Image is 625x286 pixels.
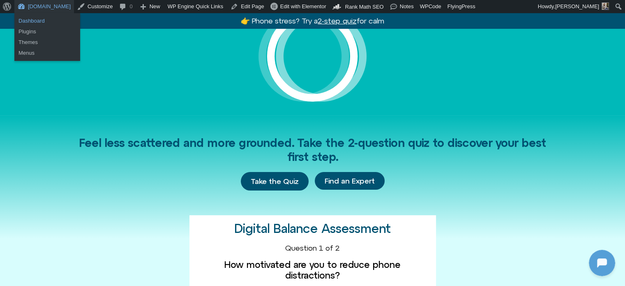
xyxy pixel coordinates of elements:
a: Plugins [14,26,80,37]
svg: Voice Input Button [141,211,154,224]
h2: Digital Balance Assessment [234,222,391,235]
a: Dashboard [14,16,80,26]
span: Find an Expert [325,177,375,185]
svg: Restart Conversation Button [129,4,143,18]
span: Feel less scattered and more grounded. Take the 2-question quiz to discover your best first step. [79,136,546,163]
a: Take the Quiz [241,172,309,191]
div: Question 1 of 2 [196,244,429,253]
label: How motivated are you to reduce phone distractions? [196,259,429,281]
span: Take the Quiz [251,177,299,186]
a: Menus [14,48,80,58]
img: N5FCcHC.png [7,4,21,17]
u: 2-step quiz [318,16,356,25]
a: Themes [14,37,80,48]
span: Rank Math SEO [345,4,384,10]
h1: [DOMAIN_NAME] [51,163,113,175]
h2: [DOMAIN_NAME] [24,5,126,16]
iframe: Botpress [589,250,615,276]
textarea: Message Input [14,214,127,222]
ul: Offline.now [14,35,80,61]
div: Find an Expert [315,172,385,191]
img: N5FCcHC.png [66,122,99,155]
a: Find an Expert [315,172,385,190]
svg: Close Chatbot Button [143,4,157,18]
span: Edit with Elementor [280,3,326,9]
button: Expand Header Button [2,2,162,19]
span: [PERSON_NAME] [555,3,599,9]
a: 👉 Phone stress? Try a2-step quizfor calm [241,16,384,25]
ul: Offline.now [14,13,80,40]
